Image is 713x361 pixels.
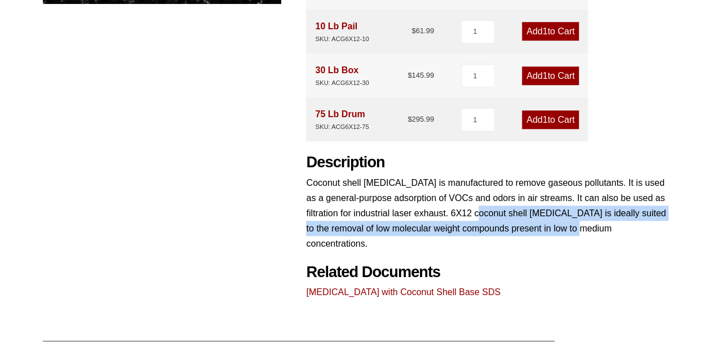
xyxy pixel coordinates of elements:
p: Coconut shell [MEDICAL_DATA] is manufactured to remove gaseous pollutants. It is used as a genera... [306,175,670,252]
a: Add1to Cart [522,110,579,129]
div: SKU: ACG6X12-10 [315,34,369,44]
a: Add1to Cart [522,66,579,85]
a: Add1to Cart [522,22,579,41]
span: 1 [543,71,548,81]
div: 10 Lb Pail [315,19,369,44]
span: $ [411,26,415,35]
bdi: 145.99 [408,71,434,79]
span: 1 [543,115,548,124]
div: SKU: ACG6X12-75 [315,122,369,132]
span: $ [408,71,411,79]
span: $ [408,115,411,123]
span: 1 [543,26,548,36]
div: 75 Lb Drum [315,106,369,132]
bdi: 61.99 [411,26,434,35]
bdi: 295.99 [408,115,434,123]
h2: Description [306,153,670,172]
div: 30 Lb Box [315,63,369,88]
div: SKU: ACG6X12-30 [315,78,369,88]
a: [MEDICAL_DATA] with Coconut Shell Base SDS [306,287,500,297]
